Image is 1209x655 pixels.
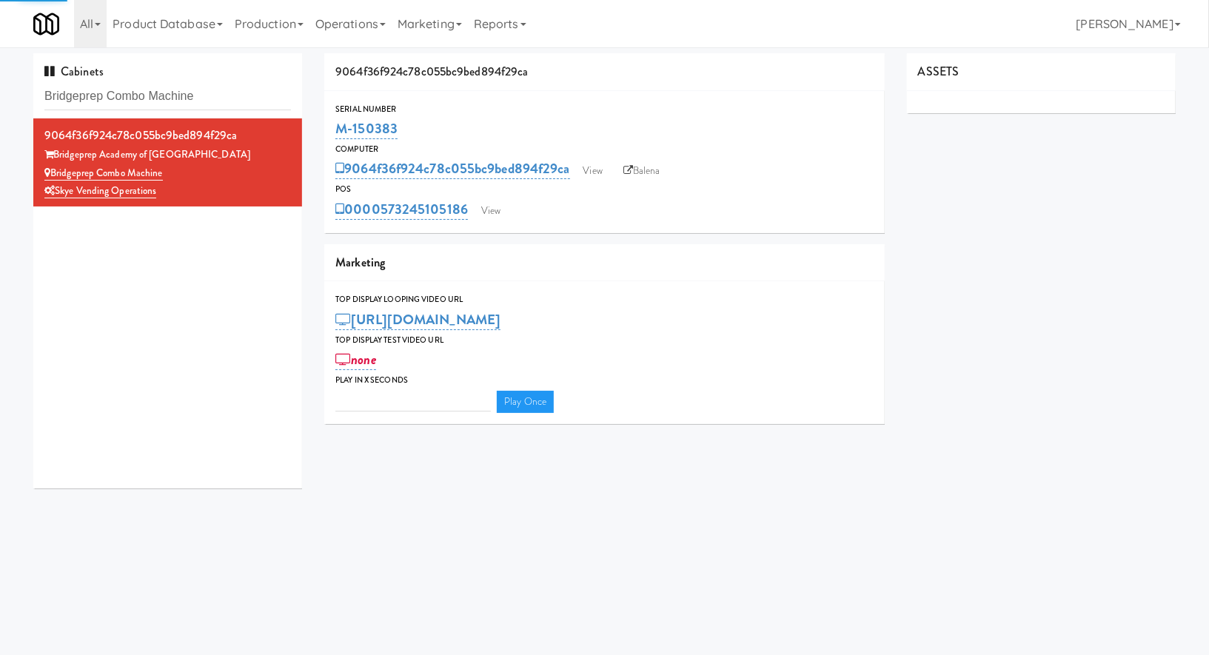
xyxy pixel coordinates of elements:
[324,53,885,91] div: 9064f36f924c78c055bc9bed894f29ca
[44,63,104,80] span: Cabinets
[616,160,668,182] a: Balena
[335,199,468,220] a: 0000573245105186
[474,200,508,222] a: View
[335,373,874,388] div: Play in X seconds
[44,146,291,164] div: Bridgeprep Academy of [GEOGRAPHIC_DATA]
[33,11,59,37] img: Micromart
[33,118,302,206] li: 9064f36f924c78c055bc9bed894f29caBridgeprep Academy of [GEOGRAPHIC_DATA] Bridgeprep Combo MachineS...
[335,158,569,179] a: 9064f36f924c78c055bc9bed894f29ca
[335,349,376,370] a: none
[44,124,291,147] div: 9064f36f924c78c055bc9bed894f29ca
[576,160,610,182] a: View
[335,254,385,271] span: Marketing
[44,83,291,110] input: Search cabinets
[335,142,874,157] div: Computer
[335,182,874,197] div: POS
[497,391,554,413] a: Play Once
[44,166,163,181] a: Bridgeprep Combo Machine
[335,309,500,330] a: [URL][DOMAIN_NAME]
[335,333,874,348] div: Top Display Test Video Url
[335,118,398,139] a: M-150383
[44,184,156,198] a: Skye Vending Operations
[335,292,874,307] div: Top Display Looping Video Url
[918,63,960,80] span: ASSETS
[335,102,874,117] div: Serial Number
